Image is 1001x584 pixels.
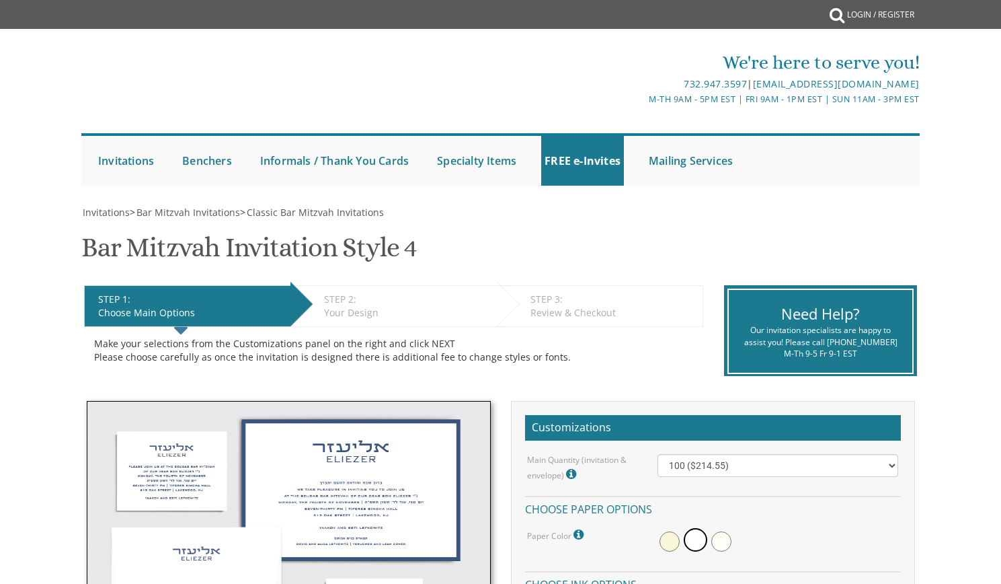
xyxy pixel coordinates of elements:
a: Specialty Items [434,136,520,186]
div: M-Th 9am - 5pm EST | Fri 9am - 1pm EST | Sun 11am - 3pm EST [362,92,920,106]
div: Make your selections from the Customizations panel on the right and click NEXT Please choose care... [94,337,693,364]
label: Paper Color [527,526,587,544]
a: 732.947.3597 [684,77,747,90]
div: Your Design [324,306,490,320]
a: Invitations [95,136,157,186]
a: Mailing Services [645,136,736,186]
div: STEP 1: [98,293,284,306]
div: STEP 3: [530,293,696,306]
a: Informals / Thank You Cards [257,136,412,186]
a: Classic Bar Mitzvah Invitations [245,206,384,219]
span: > [240,206,384,219]
a: Invitations [81,206,130,219]
span: Classic Bar Mitzvah Invitations [247,206,384,219]
span: Bar Mitzvah Invitations [136,206,240,219]
div: Need Help? [739,303,902,324]
div: Review & Checkout [530,306,696,320]
div: | [362,76,920,92]
div: We're here to serve you! [362,49,920,76]
label: Main Quantity (invitation & envelope) [527,454,637,483]
div: Choose Main Options [98,306,284,320]
h2: Customizations [525,415,901,441]
div: STEP 2: [324,293,490,306]
h4: Choose paper options [525,496,901,519]
a: FREE e-Invites [541,136,624,186]
a: Benchers [179,136,235,186]
div: Our invitation specialists are happy to assist you! Please call [PHONE_NUMBER] M-Th 9-5 Fr 9-1 EST [739,324,902,359]
h1: Bar Mitzvah Invitation Style 4 [81,233,417,272]
span: > [130,206,240,219]
span: Invitations [83,206,130,219]
a: [EMAIL_ADDRESS][DOMAIN_NAME] [753,77,920,90]
a: Bar Mitzvah Invitations [135,206,240,219]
